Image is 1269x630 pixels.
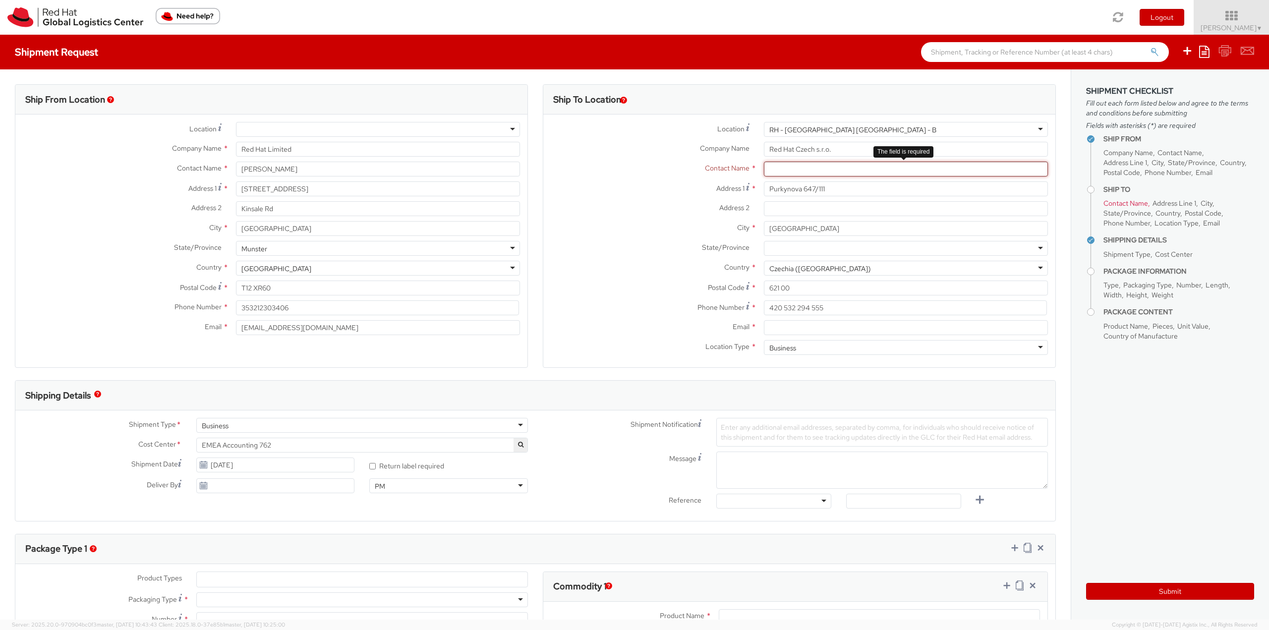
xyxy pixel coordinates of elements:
span: Contact Name [177,164,222,172]
span: Company Name [1103,148,1153,157]
span: Address 1 [188,184,217,193]
span: Type [1103,281,1119,289]
span: City [737,223,750,232]
button: Need help? [156,8,220,24]
span: Pieces [1153,322,1173,331]
span: City [1152,158,1163,167]
span: Cost Center [1155,250,1193,259]
div: PM [375,481,385,491]
div: Business [769,343,796,353]
span: State/Province [1168,158,1215,167]
div: Munster [241,244,267,254]
button: Logout [1140,9,1184,26]
span: Client: 2025.18.0-37e85b1 [159,621,285,628]
div: The field is required [873,146,933,158]
span: Email [205,322,222,331]
span: Fill out each form listed below and agree to the terms and conditions before submitting [1086,98,1254,118]
h4: Shipping Details [1103,236,1254,244]
h4: Package Content [1103,308,1254,316]
span: EMEA Accounting 762 [196,438,528,453]
h4: Ship To [1103,186,1254,193]
span: Shipment Date [131,459,178,469]
span: [PERSON_NAME] [1201,23,1263,32]
span: Location Type [705,342,750,351]
span: Postal Code [180,283,217,292]
span: Length [1206,281,1228,289]
span: Postal Code [708,283,745,292]
h4: Ship From [1103,135,1254,143]
label: Return label required [369,459,446,471]
h3: Package Type 1 [25,544,87,554]
h3: Shipping Details [25,391,91,401]
span: Phone Number [1103,219,1150,228]
span: Fields with asterisks (*) are required [1086,120,1254,130]
span: Packaging Type [128,595,177,604]
span: Server: 2025.20.0-970904bc0f3 [12,621,157,628]
h3: Ship To Location [553,95,621,105]
span: Country [196,263,222,272]
span: Product Types [137,573,182,582]
span: Country [1220,158,1245,167]
span: Country [724,263,750,272]
span: Location Type [1154,219,1199,228]
span: ▼ [1257,24,1263,32]
span: Cost Center [138,439,176,451]
input: Shipment, Tracking or Reference Number (at least 4 chars) [921,42,1169,62]
span: master, [DATE] 10:25:00 [225,621,285,628]
span: Weight [1152,290,1173,299]
div: RH - [GEOGRAPHIC_DATA] [GEOGRAPHIC_DATA] - B [769,125,936,135]
span: Address 2 [719,203,750,212]
span: Unit Value [1177,322,1209,331]
span: Shipment Type [129,419,176,431]
span: Email [1196,168,1212,177]
span: State/Province [1103,209,1151,218]
span: Country [1155,209,1180,218]
span: State/Province [174,243,222,252]
span: Company Name [172,144,222,153]
span: Address Line 1 [1153,199,1196,208]
h4: Package Information [1103,268,1254,275]
span: Phone Number [174,302,222,311]
span: Product Name [660,611,704,620]
span: State/Province [702,243,750,252]
span: Reference [669,496,701,505]
h3: Commodity 1 [553,581,607,591]
span: EMEA Accounting 762 [202,441,522,450]
span: Contact Name [705,164,750,172]
span: Address 2 [191,203,222,212]
span: Height [1126,290,1147,299]
span: Email [1203,219,1220,228]
button: Submit [1086,583,1254,600]
span: Email [733,322,750,331]
input: Return label required [369,463,376,469]
div: Czechia ([GEOGRAPHIC_DATA]) [769,264,871,274]
span: Enter any additional email addresses, separated by comma, for individuals who should receive noti... [721,423,1034,442]
span: Postal Code [1185,209,1221,218]
span: master, [DATE] 10:43:43 [97,621,157,628]
span: Address 1 [716,184,745,193]
span: City [1201,199,1212,208]
div: Business [202,421,229,431]
h3: Shipment Checklist [1086,87,1254,96]
h4: Shipment Request [15,47,98,57]
span: Phone Number [1145,168,1191,177]
span: Location [717,124,745,133]
span: Product Name [1103,322,1148,331]
span: Contact Name [1103,199,1148,208]
div: [GEOGRAPHIC_DATA] [241,264,311,274]
span: Message [669,454,696,463]
span: Address Line 1 [1103,158,1147,167]
span: Deliver By [147,480,178,490]
span: Country of Manufacture [1103,332,1178,341]
span: City [209,223,222,232]
span: Shipment Type [1103,250,1151,259]
span: Contact Name [1157,148,1202,157]
img: rh-logistics-00dfa346123c4ec078e1.svg [7,7,143,27]
span: Width [1103,290,1122,299]
h3: Ship From Location [25,95,105,105]
span: Postal Code [1103,168,1140,177]
span: Shipment Notification [631,419,698,430]
span: Phone Number [697,303,745,312]
span: Number [152,615,177,624]
span: Number [1176,281,1201,289]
